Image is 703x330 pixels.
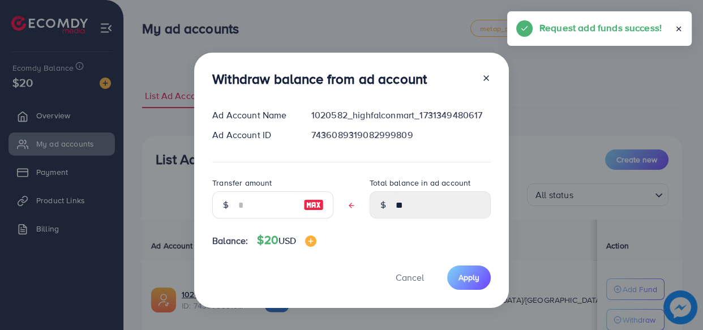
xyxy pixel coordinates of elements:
[447,265,491,290] button: Apply
[396,271,424,284] span: Cancel
[539,20,662,35] h5: Request add funds success!
[203,109,302,122] div: Ad Account Name
[302,109,500,122] div: 1020582_highfalconmart_1731349480617
[302,128,500,142] div: 7436089319082999809
[212,234,248,247] span: Balance:
[381,265,438,290] button: Cancel
[458,272,479,283] span: Apply
[212,177,272,188] label: Transfer amount
[303,198,324,212] img: image
[305,235,316,247] img: image
[370,177,470,188] label: Total balance in ad account
[257,233,316,247] h4: $20
[212,71,427,87] h3: Withdraw balance from ad account
[278,234,296,247] span: USD
[203,128,302,142] div: Ad Account ID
